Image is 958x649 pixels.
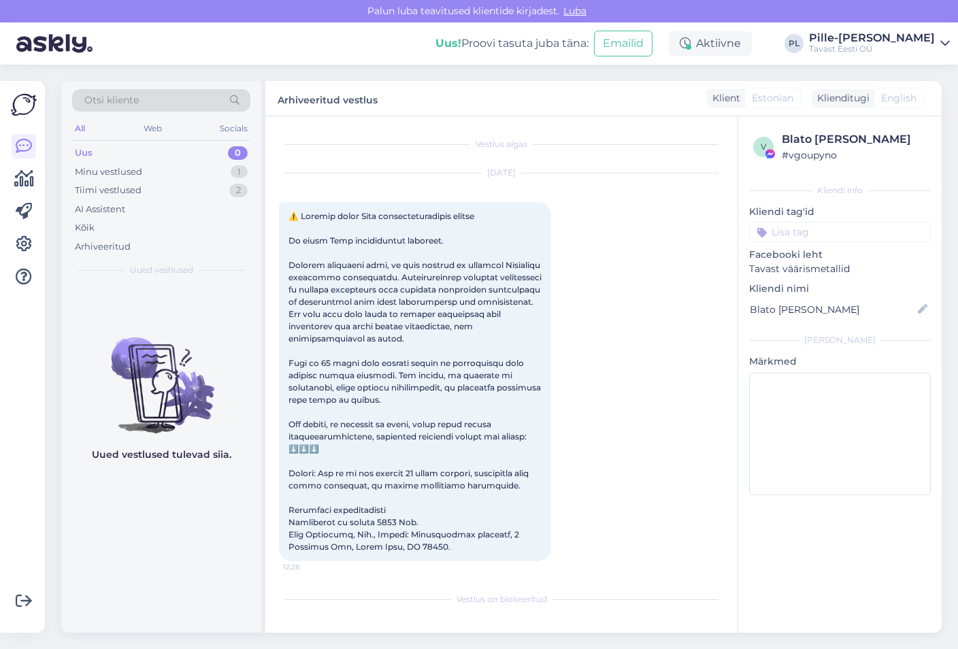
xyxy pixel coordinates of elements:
[812,91,870,105] div: Klienditugi
[75,221,95,235] div: Kõik
[749,354,931,369] p: Märkmed
[288,211,544,552] span: ⚠️ Loremip dolor Sita consecteturadipis elitse Do eiusm Temp incididuntut laboreet. Dolorem aliqu...
[669,31,752,56] div: Aktiivne
[72,120,88,137] div: All
[231,165,248,179] div: 1
[559,5,591,17] span: Luba
[141,120,165,137] div: Web
[881,91,916,105] span: English
[75,184,142,197] div: Tiimi vestlused
[761,142,766,152] span: v
[92,448,231,462] p: Uued vestlused tulevad siia.
[84,93,139,107] span: Otsi kliente
[749,222,931,242] input: Lisa tag
[752,91,793,105] span: Estonian
[784,34,804,53] div: PL
[75,203,125,216] div: AI Assistent
[749,205,931,219] p: Kliendi tag'id
[61,313,261,435] img: No chats
[279,167,724,179] div: [DATE]
[809,33,935,44] div: Pille-[PERSON_NAME]
[228,146,248,160] div: 0
[809,44,935,54] div: Tavast Eesti OÜ
[75,240,131,254] div: Arhiveeritud
[707,91,740,105] div: Klient
[749,282,931,296] p: Kliendi nimi
[283,562,334,572] span: 12:28
[130,264,193,276] span: Uued vestlused
[217,120,250,137] div: Socials
[229,184,248,197] div: 2
[435,35,589,52] div: Proovi tasuta juba täna:
[435,37,461,50] b: Uus!
[749,334,931,346] div: [PERSON_NAME]
[457,593,547,605] span: Vestlus on blokeeritud
[11,92,37,118] img: Askly Logo
[278,89,378,107] label: Arhiveeritud vestlus
[75,146,93,160] div: Uus
[809,33,950,54] a: Pille-[PERSON_NAME]Tavast Eesti OÜ
[782,148,927,163] div: # vgoupyno
[75,165,142,179] div: Minu vestlused
[782,131,927,148] div: Blato [PERSON_NAME]
[749,248,931,262] p: Facebooki leht
[279,138,724,150] div: Vestlus algas
[749,262,931,276] p: Tavast väärismetallid
[750,302,915,317] input: Lisa nimi
[594,31,653,56] button: Emailid
[749,184,931,197] div: Kliendi info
